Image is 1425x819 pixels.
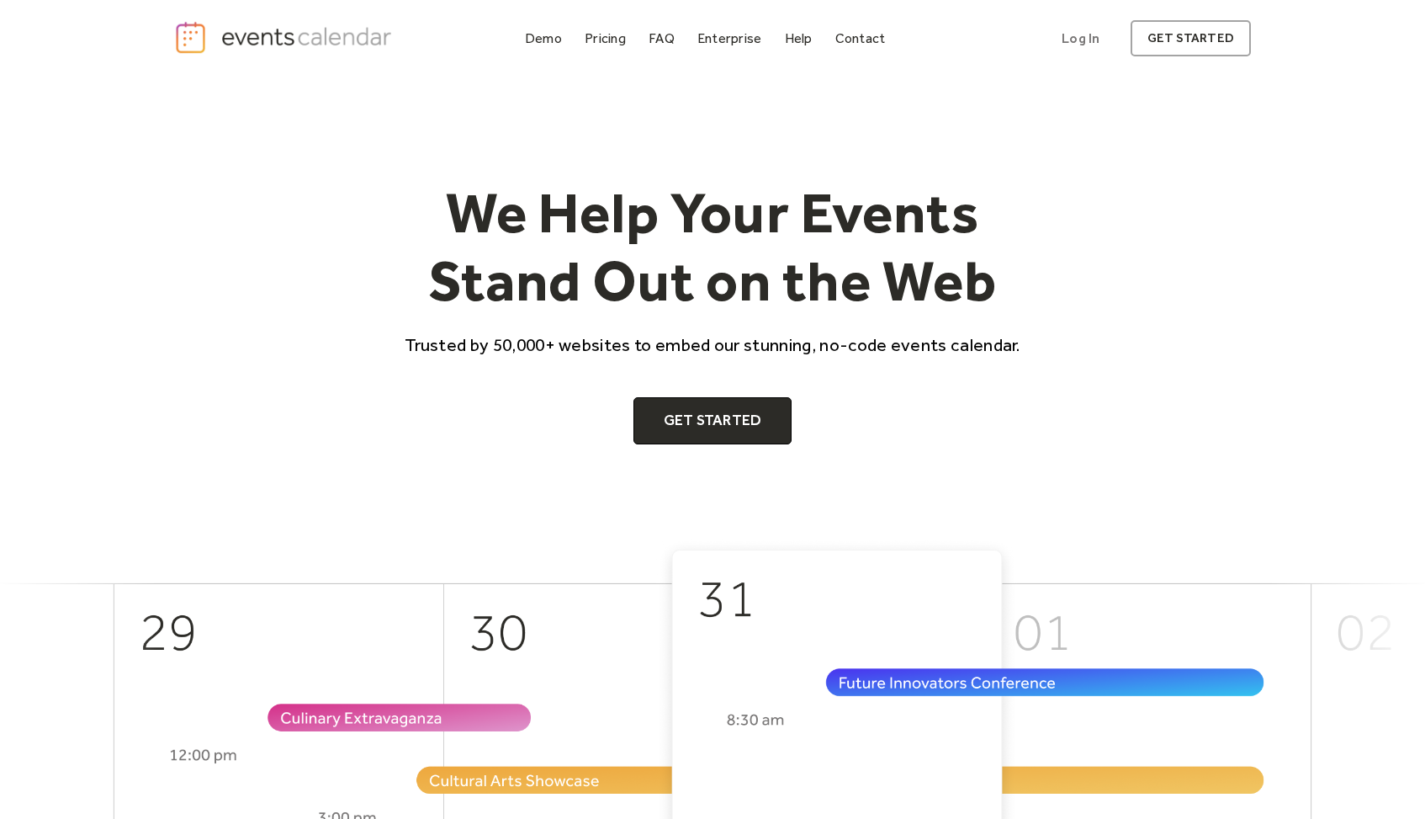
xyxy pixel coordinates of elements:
[585,34,626,43] div: Pricing
[389,178,1036,316] h1: We Help Your Events Stand Out on the Web
[578,27,633,50] a: Pricing
[835,34,886,43] div: Contact
[389,332,1036,357] p: Trusted by 50,000+ websites to embed our stunning, no-code events calendar.
[642,27,681,50] a: FAQ
[829,27,893,50] a: Contact
[518,27,569,50] a: Demo
[785,34,813,43] div: Help
[633,397,792,444] a: Get Started
[649,34,675,43] div: FAQ
[697,34,761,43] div: Enterprise
[525,34,562,43] div: Demo
[1045,20,1116,56] a: Log In
[174,20,396,55] a: home
[778,27,819,50] a: Help
[1131,20,1251,56] a: get started
[691,27,768,50] a: Enterprise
